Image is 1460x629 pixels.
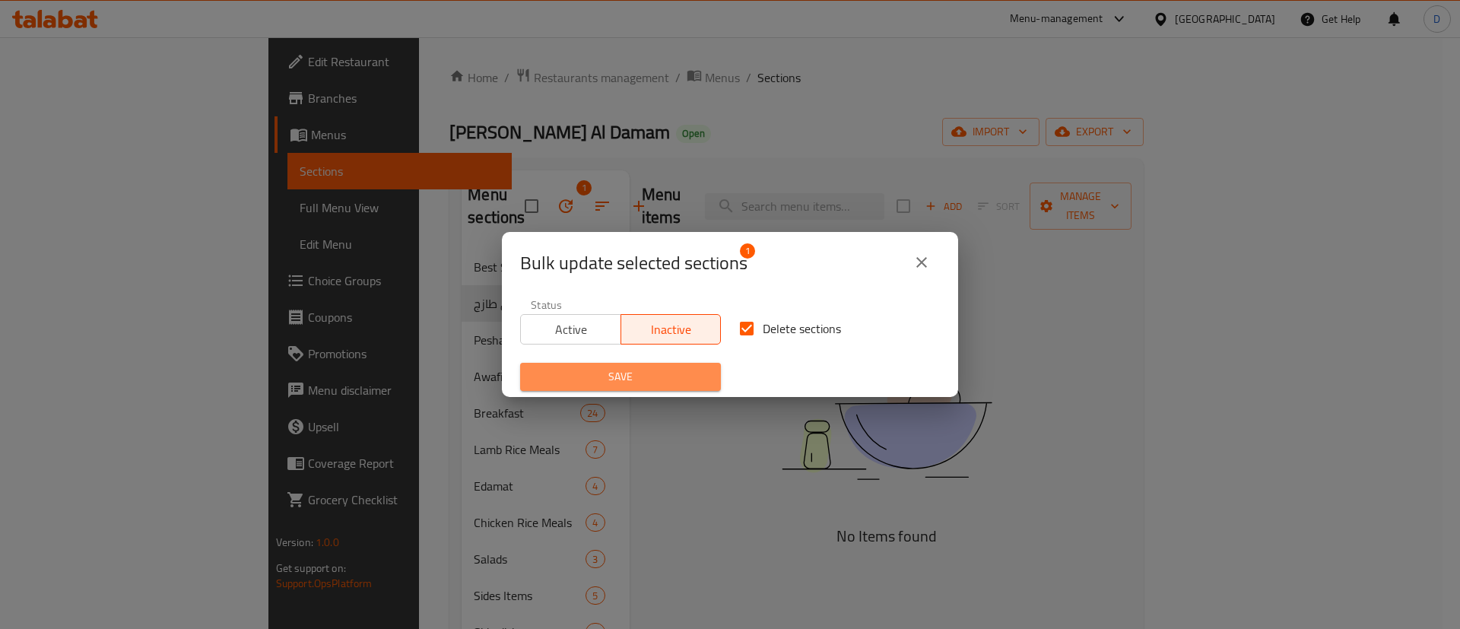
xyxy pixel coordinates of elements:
[520,251,747,275] span: Selected section count
[527,319,615,341] span: Active
[903,244,940,281] button: close
[520,363,721,391] button: Save
[620,314,722,345] button: Inactive
[763,319,841,338] span: Delete sections
[532,367,709,386] span: Save
[740,243,755,259] span: 1
[627,319,716,341] span: Inactive
[520,314,621,345] button: Active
